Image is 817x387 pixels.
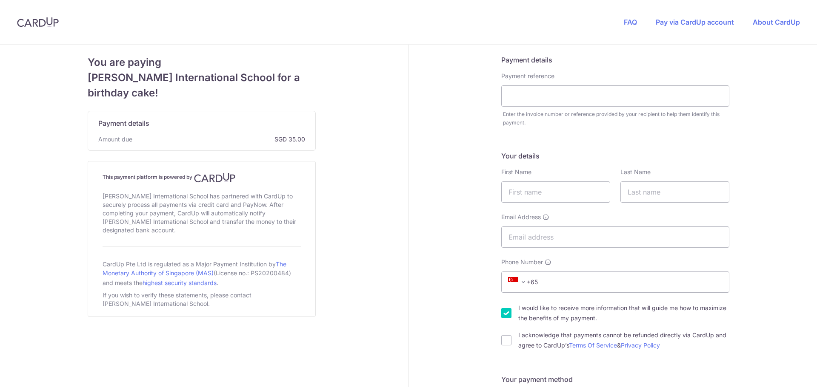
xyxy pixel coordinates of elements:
[17,17,59,27] img: CardUp
[98,135,132,144] span: Amount due
[620,181,729,203] input: Last name
[624,18,637,26] a: FAQ
[501,226,729,248] input: Email address
[143,279,217,286] a: highest security standards
[508,277,528,287] span: +65
[194,172,236,183] img: CardUp
[621,342,660,349] a: Privacy Policy
[103,289,301,310] div: If you wish to verify these statements, please contact [PERSON_NAME] International School.
[501,151,729,161] h5: Your details
[98,118,149,128] span: Payment details
[501,72,554,80] label: Payment reference
[518,303,729,323] label: I would like to receive more information that will guide me how to maximize the benefits of my pa...
[501,181,610,203] input: First name
[103,257,301,289] div: CardUp Pte Ltd is regulated as a Major Payment Institution by (License no.: PS20200484) and meets...
[501,55,729,65] h5: Payment details
[620,168,651,176] label: Last Name
[103,172,301,183] h4: This payment platform is powered by
[501,258,543,266] span: Phone Number
[503,110,729,127] div: Enter the invoice number or reference provided by your recipient to help them identify this payment.
[136,135,305,144] span: SGD 35.00
[518,330,729,350] label: I acknowledge that payments cannot be refunded directly via CardUp and agree to CardUp’s &
[88,55,316,70] span: You are paying
[501,374,729,384] h5: Your payment method
[103,190,301,236] div: [PERSON_NAME] International School has partnered with CardUp to securely process all payments via...
[88,70,316,101] span: [PERSON_NAME] International School for a birthday cake!
[656,18,734,26] a: Pay via CardUp account
[753,18,800,26] a: About CardUp
[501,168,531,176] label: First Name
[569,342,617,349] a: Terms Of Service
[501,213,541,221] span: Email Address
[506,277,544,287] span: +65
